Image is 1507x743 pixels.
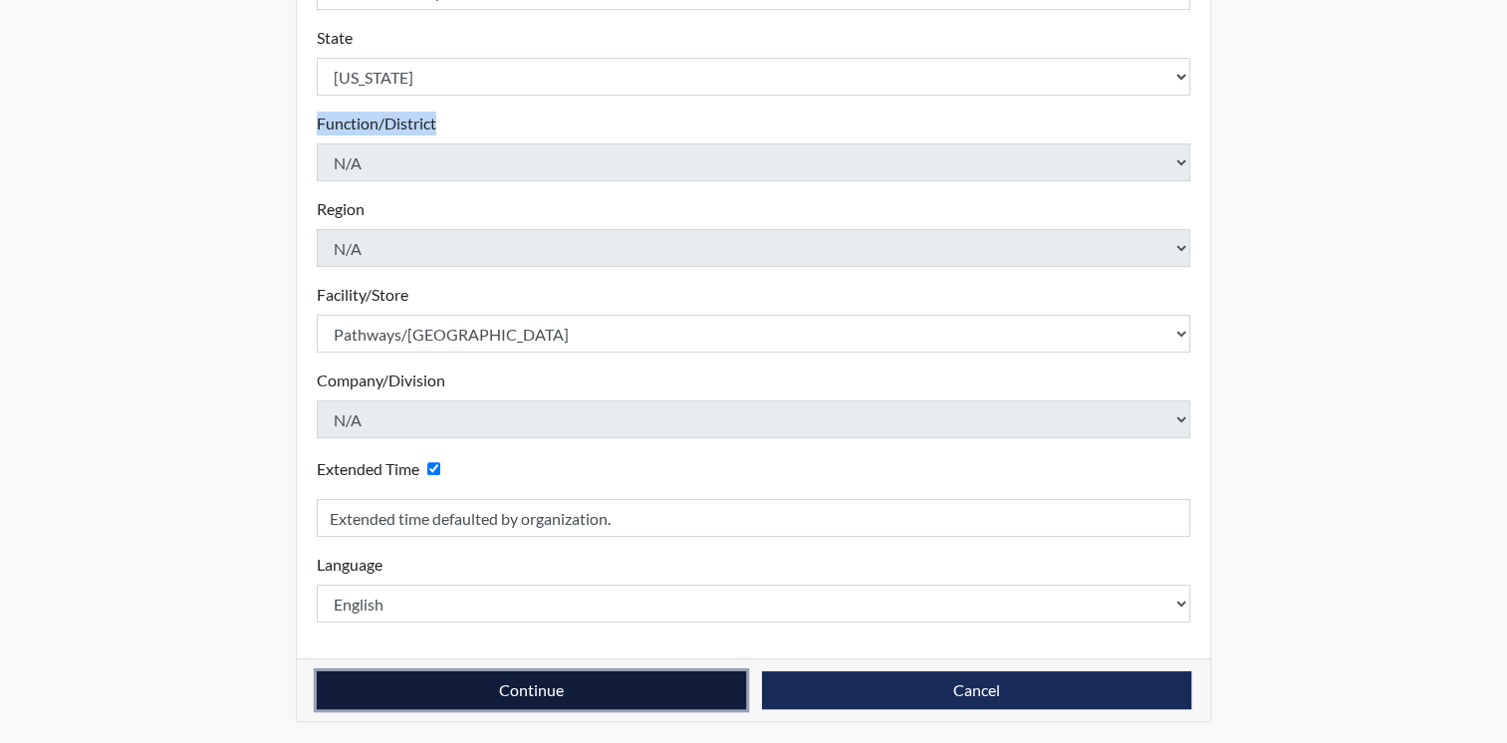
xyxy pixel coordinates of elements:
[317,457,419,481] label: Extended Time
[317,454,448,483] div: Checking this box will provide the interviewee with an accomodation of extra time to answer each ...
[317,499,1191,537] input: Reason for Extension
[317,671,746,709] button: Continue
[762,671,1191,709] button: Cancel
[317,112,436,135] label: Function/District
[317,26,353,50] label: State
[317,553,382,577] label: Language
[317,197,365,221] label: Region
[317,283,408,307] label: Facility/Store
[317,369,445,392] label: Company/Division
